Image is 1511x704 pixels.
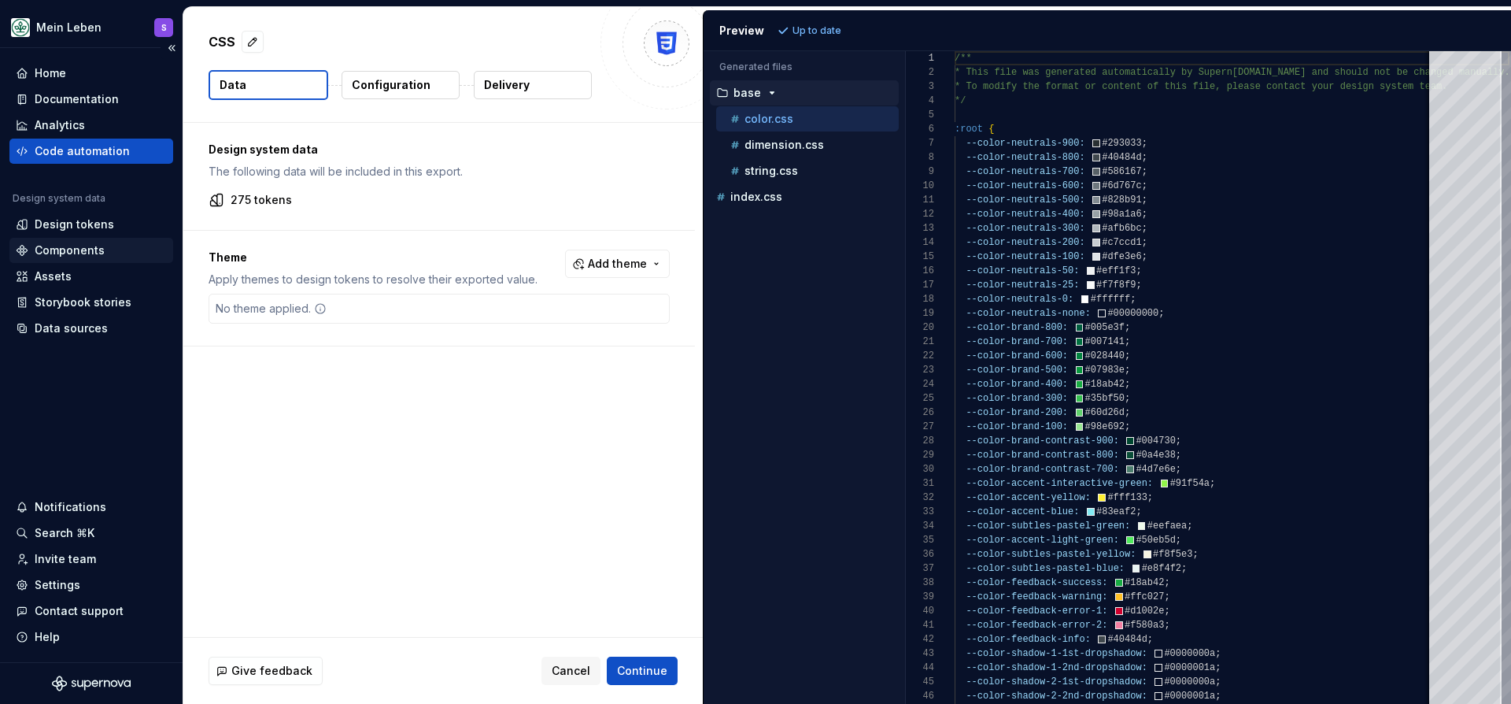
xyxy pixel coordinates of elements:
[1136,280,1141,291] span: ;
[35,65,66,81] div: Home
[906,647,934,661] div: 43
[966,237,1084,248] span: --color-neutrals-200:
[35,577,80,593] div: Settings
[220,77,246,93] p: Data
[1164,648,1215,659] span: #0000000a
[906,278,934,292] div: 17
[1153,549,1192,560] span: #f8f5e3
[1215,676,1221,687] span: ;
[1141,209,1147,220] span: ;
[36,20,102,35] div: Mein Leben
[906,576,934,590] div: 38
[1084,336,1124,347] span: #007141
[1210,478,1215,489] span: ;
[966,620,1107,631] span: --color-feedback-error-2:
[906,207,934,221] div: 12
[231,192,292,208] p: 275 tokens
[1136,506,1141,517] span: ;
[792,24,841,37] p: Up to date
[617,663,667,679] span: Continue
[209,164,670,180] p: The following data will be included in this export.
[474,71,592,99] button: Delivery
[35,525,94,541] div: Search ⌘K
[35,91,119,107] div: Documentation
[906,108,934,122] div: 5
[906,661,934,675] div: 44
[966,195,1084,206] span: --color-neutrals-500:
[9,139,173,164] a: Code automation
[13,192,105,205] div: Design system data
[1164,662,1215,673] span: #0000001a
[541,657,600,685] button: Cancel
[906,165,934,179] div: 9
[1107,492,1147,503] span: #fff133
[906,321,934,335] div: 20
[1147,521,1186,532] span: #eefaea
[906,349,934,363] div: 22
[906,476,934,491] div: 31
[1084,393,1124,404] span: #35bf50
[966,634,1090,645] span: --color-feedback-info:
[906,136,934,150] div: 7
[966,549,1136,560] span: --color-subtles-pastel-yellow:
[955,67,1232,78] span: * This file was generated automatically by Supern
[9,572,173,598] a: Settings
[1141,223,1147,234] span: ;
[35,551,96,567] div: Invite team
[966,591,1107,602] span: --color-feedback-warning:
[3,10,179,44] button: Mein LebenS
[1102,237,1141,248] span: #c7ccd1
[906,235,934,250] div: 14
[1164,606,1169,617] span: ;
[9,61,173,86] a: Home
[906,122,934,136] div: 6
[35,143,130,159] div: Code automation
[966,350,1068,361] span: --color-brand-600:
[161,37,183,59] button: Collapse sidebar
[1169,478,1209,489] span: #91f54a
[9,238,173,263] a: Components
[9,316,173,341] a: Data sources
[209,657,323,685] button: Give feedback
[906,406,934,420] div: 26
[906,561,934,576] div: 37
[906,675,934,689] div: 45
[966,223,1084,234] span: --color-neutrals-300:
[906,391,934,406] div: 25
[906,94,934,108] div: 4
[1192,549,1198,560] span: ;
[906,448,934,462] div: 29
[209,142,670,157] p: Design system data
[1107,308,1158,319] span: #00000000
[35,243,105,258] div: Components
[744,113,793,125] p: color.css
[1164,691,1215,702] span: #0000001a
[1215,691,1221,702] span: ;
[710,84,899,102] button: base
[988,124,994,135] span: {
[1084,350,1124,361] span: #028440
[35,217,114,232] div: Design tokens
[906,292,934,306] div: 18
[966,365,1068,376] span: --color-brand-500:
[966,379,1068,390] span: --color-brand-400:
[906,547,934,561] div: 36
[1164,620,1169,631] span: ;
[11,18,30,37] img: df5db9ef-aba0-4771-bf51-9763b7497661.png
[966,676,1147,687] span: --color-shadow-2-1st-dropshadow:
[730,191,782,203] p: index.css
[716,136,899,154] button: dimension.css
[1164,591,1169,602] span: ;
[906,264,934,278] div: 16
[1147,634,1152,645] span: ;
[906,491,934,505] div: 32
[35,629,60,645] div: Help
[906,519,934,533] div: 34
[906,632,934,647] div: 42
[1102,209,1141,220] span: #98a1a6
[9,521,173,546] button: Search ⌘K
[231,663,312,679] span: Give feedback
[906,150,934,165] div: 8
[966,294,1073,305] span: --color-neutrals-0:
[966,209,1084,220] span: --color-neutrals-400:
